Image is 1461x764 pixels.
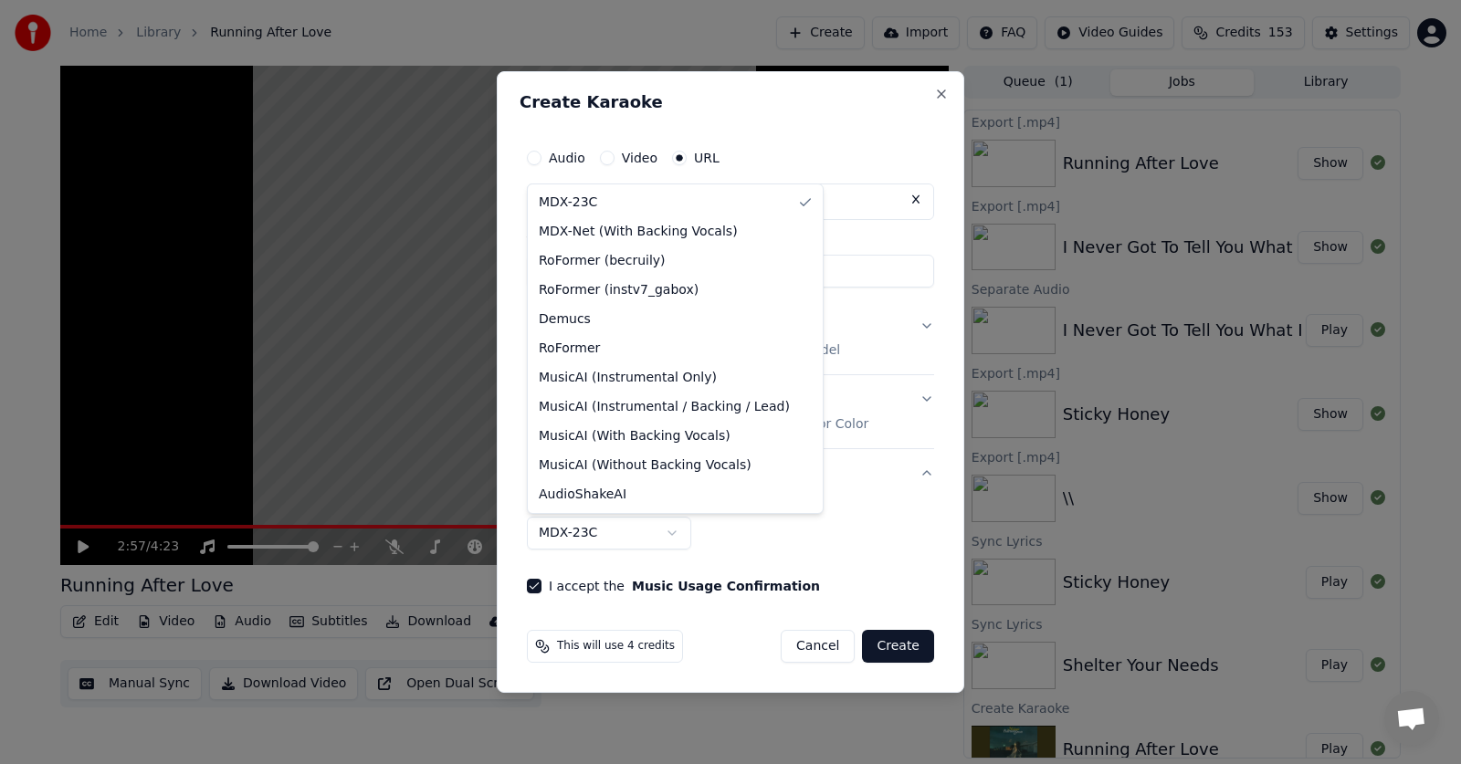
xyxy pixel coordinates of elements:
span: RoFormer (becruily) [539,252,666,270]
span: MDX-23C [539,194,597,212]
span: MusicAI (With Backing Vocals) [539,427,730,445]
span: MusicAI (Instrumental / Backing / Lead) [539,398,790,416]
span: MusicAI (Without Backing Vocals) [539,456,752,475]
span: AudioShakeAI [539,486,626,504]
span: Demucs [539,310,591,329]
span: MusicAI (Instrumental Only) [539,369,717,387]
span: RoFormer [539,340,600,358]
span: RoFormer (instv7_gabox) [539,281,699,299]
span: MDX-Net (With Backing Vocals) [539,223,738,241]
